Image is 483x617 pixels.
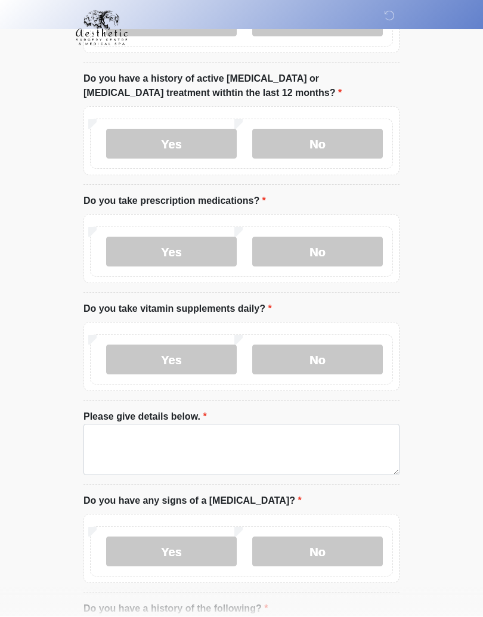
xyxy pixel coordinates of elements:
[252,237,383,267] label: No
[106,129,237,159] label: Yes
[83,494,302,509] label: Do you have any signs of a [MEDICAL_DATA]?
[83,72,400,101] label: Do you have a history of active [MEDICAL_DATA] or [MEDICAL_DATA] treatment withtin the last 12 mo...
[83,410,207,424] label: Please give details below.
[83,602,268,616] label: Do you have a history of the following?
[252,129,383,159] label: No
[106,237,237,267] label: Yes
[106,345,237,375] label: Yes
[83,194,266,209] label: Do you take prescription medications?
[83,302,272,317] label: Do you take vitamin supplements daily?
[72,9,132,47] img: Aesthetic Surgery Centre, PLLC Logo
[252,345,383,375] label: No
[106,537,237,567] label: Yes
[252,537,383,567] label: No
